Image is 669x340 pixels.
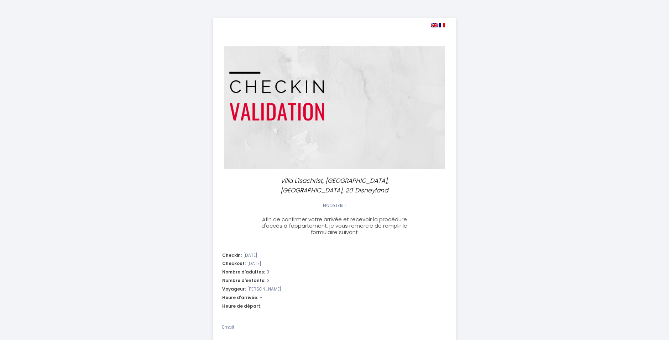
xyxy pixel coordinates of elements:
span: Voyageur: [222,286,246,293]
span: Nombre d'enfants: [222,277,265,284]
span: Checkin: [222,252,242,259]
span: Afin de confirmer votre arrivée et recevoir la procédure d'accès à l'appartement, je vous remerci... [261,216,407,236]
span: Checkout: [222,260,246,267]
span: Étape 1 de 1 [323,202,346,208]
span: - [260,294,262,301]
span: - [263,303,265,310]
span: Heure de départ: [222,303,261,310]
label: Email [222,324,234,331]
img: en.png [431,23,438,27]
span: [PERSON_NAME] [247,286,281,293]
span: Heure d'arrivée: [222,294,258,301]
span: [DATE] [247,260,261,267]
span: 3 [267,277,270,284]
span: 3 [267,269,269,276]
p: Villa L'Isachrist, [GEOGRAPHIC_DATA], [GEOGRAPHIC_DATA], 20' Disneyland [258,176,411,195]
img: fr.png [439,23,445,27]
span: Nombre d'adultes: [222,269,265,276]
span: [DATE] [244,252,257,259]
